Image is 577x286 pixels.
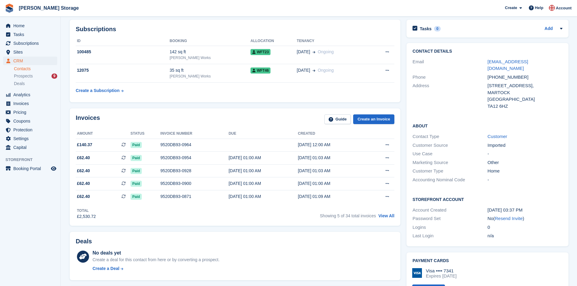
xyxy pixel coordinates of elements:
h2: Invoices [76,114,100,124]
div: - [488,150,562,157]
div: Create a Subscription [76,87,120,94]
div: n/a [488,232,562,239]
span: Sites [13,48,50,56]
a: Customer [488,134,507,139]
a: Contacts [14,66,57,72]
th: Tenancy [297,36,370,46]
a: menu [3,126,57,134]
div: Customer Type [413,168,487,175]
span: Ongoing [318,68,334,73]
div: [DATE] 01:03 AM [298,168,367,174]
th: Allocation [250,36,297,46]
a: menu [3,90,57,99]
div: 9520DB93-0954 [161,155,229,161]
a: Add [545,25,553,32]
a: Deals [14,81,57,87]
div: [DATE] 01:00 AM [229,168,298,174]
span: £62.40 [77,193,90,200]
div: [PERSON_NAME] Works [170,55,250,61]
div: [PHONE_NUMBER] [488,74,562,81]
div: 35 sq ft [170,67,250,74]
a: menu [3,143,57,152]
div: [DATE] 01:00 AM [229,193,298,200]
span: £62.40 [77,180,90,187]
div: Customer Source [413,142,487,149]
div: Address [413,82,487,110]
h2: Contact Details [413,49,562,54]
span: Paid [131,142,142,148]
div: Phone [413,74,487,81]
a: menu [3,117,57,125]
div: Email [413,58,487,72]
div: Imported [488,142,562,149]
h2: Deals [76,238,92,245]
div: Accounting Nominal Code [413,176,487,183]
a: Create an Invoice [353,114,394,124]
img: John Baker [549,5,555,11]
div: Visa •••• 7341 [426,268,456,274]
a: menu [3,21,57,30]
a: menu [3,108,57,117]
span: Booking Portal [13,164,50,173]
span: WFT46 [250,67,270,74]
span: [DATE] [297,49,310,55]
span: Deals [14,81,25,87]
span: £62.40 [77,155,90,161]
div: [DATE] 01:00 AM [298,180,367,187]
div: 0 [434,26,441,31]
div: [STREET_ADDRESS], [488,82,562,89]
div: [DATE] 03:37 PM [488,207,562,214]
span: Paid [131,168,142,174]
img: stora-icon-8386f47178a22dfd0bd8f6a31ec36ba5ce8667c1dd55bd0f319d3a0aa187defe.svg [5,4,14,13]
span: Ongoing [318,49,334,54]
th: Amount [76,129,131,139]
div: TA12 6HZ [488,103,562,110]
th: Status [131,129,161,139]
span: Paid [131,181,142,187]
div: No [488,215,562,222]
div: - [488,176,562,183]
div: Use Case [413,150,487,157]
div: [DATE] 12:00 AM [298,142,367,148]
a: menu [3,39,57,48]
span: Tasks [13,30,50,39]
span: [DATE] [297,67,310,74]
h2: Tasks [420,26,432,31]
div: Contact Type [413,133,487,140]
span: Help [535,5,543,11]
div: 9520DB93-0900 [161,180,229,187]
div: [DATE] 01:00 AM [229,180,298,187]
th: Created [298,129,367,139]
span: Showing 5 of 34 total invoices [320,213,376,218]
span: Storefront [5,157,60,163]
div: Password Set [413,215,487,222]
a: Create a Deal [92,265,219,272]
a: menu [3,99,57,108]
span: Protection [13,126,50,134]
div: MARTOCK [488,89,562,96]
span: Paid [131,155,142,161]
div: Other [488,159,562,166]
a: Create a Subscription [76,85,124,96]
span: WFT23 [250,49,270,55]
div: 9520DB93-0928 [161,168,229,174]
a: menu [3,164,57,173]
div: Total [77,208,96,213]
div: 9520DB93-0964 [161,142,229,148]
h2: Payment cards [413,258,562,263]
span: ( ) [493,216,524,221]
div: 12075 [76,67,170,74]
div: Logins [413,224,487,231]
a: Resend Invite [495,216,523,221]
span: Prospects [14,73,33,79]
a: [PERSON_NAME] Storage [16,3,81,13]
a: menu [3,57,57,65]
div: 9 [51,74,57,79]
a: menu [3,30,57,39]
a: menu [3,134,57,143]
div: [PERSON_NAME] Works [170,74,250,79]
span: Home [13,21,50,30]
div: [DATE] 01:09 AM [298,193,367,200]
div: Create a Deal [92,265,119,272]
span: Capital [13,143,50,152]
